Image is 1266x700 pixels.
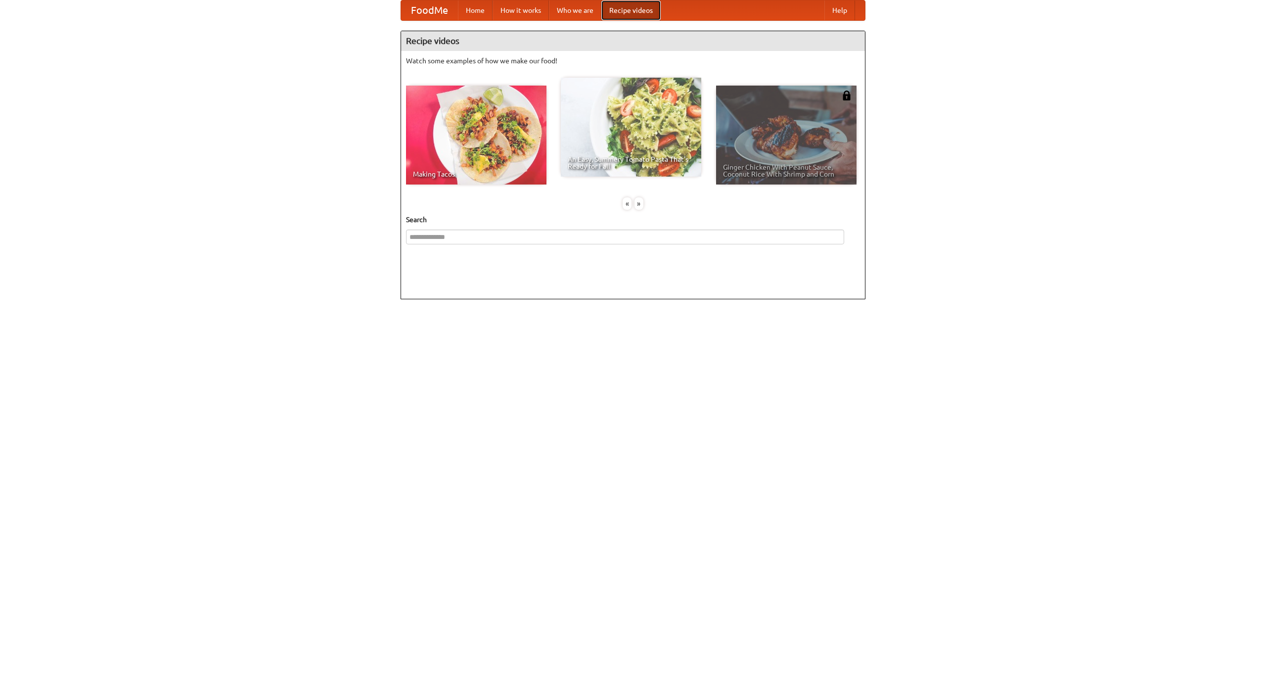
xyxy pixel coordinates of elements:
div: » [634,197,643,210]
span: An Easy, Summery Tomato Pasta That's Ready for Fall [568,156,694,170]
a: Who we are [549,0,601,20]
a: An Easy, Summery Tomato Pasta That's Ready for Fall [561,78,701,177]
h5: Search [406,215,860,225]
p: Watch some examples of how we make our food! [406,56,860,66]
a: Help [824,0,855,20]
img: 483408.png [842,91,852,100]
a: FoodMe [401,0,458,20]
span: Making Tacos [413,171,540,178]
a: Making Tacos [406,86,546,185]
a: Home [458,0,493,20]
div: « [623,197,632,210]
a: How it works [493,0,549,20]
h4: Recipe videos [401,31,865,51]
a: Recipe videos [601,0,661,20]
